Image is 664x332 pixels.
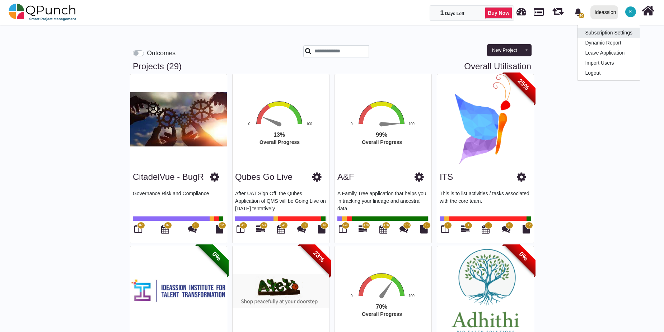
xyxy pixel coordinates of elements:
[133,190,224,211] p: Governance Risk and Compliance
[362,311,402,317] text: Overall Progress
[376,304,387,310] text: 70%
[578,68,640,78] a: Logout
[362,139,402,145] text: Overall Progress
[408,294,415,298] text: 100
[461,228,469,233] a: 1
[574,8,582,16] svg: bell fill
[216,225,223,233] i: Document Library
[578,28,640,38] a: Subscription Settings
[578,48,640,58] a: Leave Application
[351,294,353,298] text: 0
[487,44,522,56] button: New Project
[579,13,584,18] span: 20
[382,122,400,127] path: 99 %. Speed.
[241,223,245,228] span: 41
[523,225,530,233] i: Document Library
[527,223,530,228] span: 12
[259,139,300,145] text: Overall Progress
[220,223,224,228] span: 12
[364,223,369,228] span: 476
[376,132,387,138] text: 99%
[534,5,544,16] span: Projects
[343,223,348,228] span: 476
[237,225,244,233] i: Board
[468,223,469,228] span: 1
[578,58,640,68] a: Import Users
[570,0,588,23] a: bell fill20
[485,7,512,19] a: Buy Now
[629,10,632,14] span: K
[133,61,531,72] h3: Projects (29)
[235,190,327,211] p: After UAT Sign Off, the Qubes Application of QMS will be Going Live on [DATE] tentatively
[333,100,444,167] div: Overall Progress. Highcharts interactive chart.
[516,4,526,15] span: Dashboard
[256,228,265,233] a: 53
[461,225,469,233] i: Gantt
[425,223,428,228] span: 12
[277,225,285,233] i: Calendar
[502,225,510,233] i: Punch Discussions
[9,1,76,23] img: qpunch-sp.fa6292f.png
[322,223,326,228] span: 13
[339,225,347,233] i: Board
[188,225,197,233] i: Punch Discussions
[642,4,654,18] i: Home
[445,11,464,16] span: Days Left
[440,9,444,17] span: 1
[504,65,543,104] span: 25%
[578,38,640,48] a: Dynamic Report
[420,225,428,233] i: Document Library
[256,225,265,233] i: Gantt
[195,223,196,228] span: 0
[441,225,449,233] i: Board
[508,223,510,228] span: 0
[337,172,354,182] a: A&F
[359,225,367,233] i: Gantt
[440,190,531,211] p: This is to list activities / tasks associated with the core team.
[235,172,293,182] a: Qubes Go Live
[587,0,621,24] a: Ideassion
[383,223,389,228] span: 476
[161,225,169,233] i: Calendar
[262,115,280,126] path: 13 %. Speed.
[139,223,142,228] span: 87
[262,223,266,228] span: 53
[147,48,176,58] label: Outcomes
[351,122,353,126] text: 0
[552,4,564,15] span: Iteration
[504,237,543,276] span: 0%
[625,6,636,17] span: Karthik
[306,122,312,126] text: 100
[273,132,285,138] text: 13%
[404,223,410,228] span: 173
[299,237,339,276] span: 23%
[166,223,169,228] span: 87
[337,190,429,211] p: A Family Tree application that helps you in tracking your lineage and ancestral data.
[359,228,367,233] a: 476
[333,100,444,167] svg: Interactive chart
[297,225,306,233] i: Punch Discussions
[399,225,408,233] i: Punch Discussions
[133,172,204,182] a: CitadelVue - BugR
[408,122,415,126] text: 100
[134,225,142,233] i: Board
[380,280,394,298] path: 70 %. Speed.
[440,172,453,182] a: ITS
[304,223,305,228] span: 0
[318,225,326,233] i: Document Library
[464,61,531,72] a: Overall Utilisation
[231,100,342,167] svg: Interactive chart
[231,100,342,167] div: Overall Progress. Highcharts interactive chart.
[482,225,490,233] i: Calendar
[197,237,237,276] span: 0%
[379,225,387,233] i: Calendar
[447,223,449,228] span: 1
[248,122,251,126] text: 0
[595,6,616,19] div: Ideassion
[577,25,640,81] ul: K
[621,0,640,23] a: K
